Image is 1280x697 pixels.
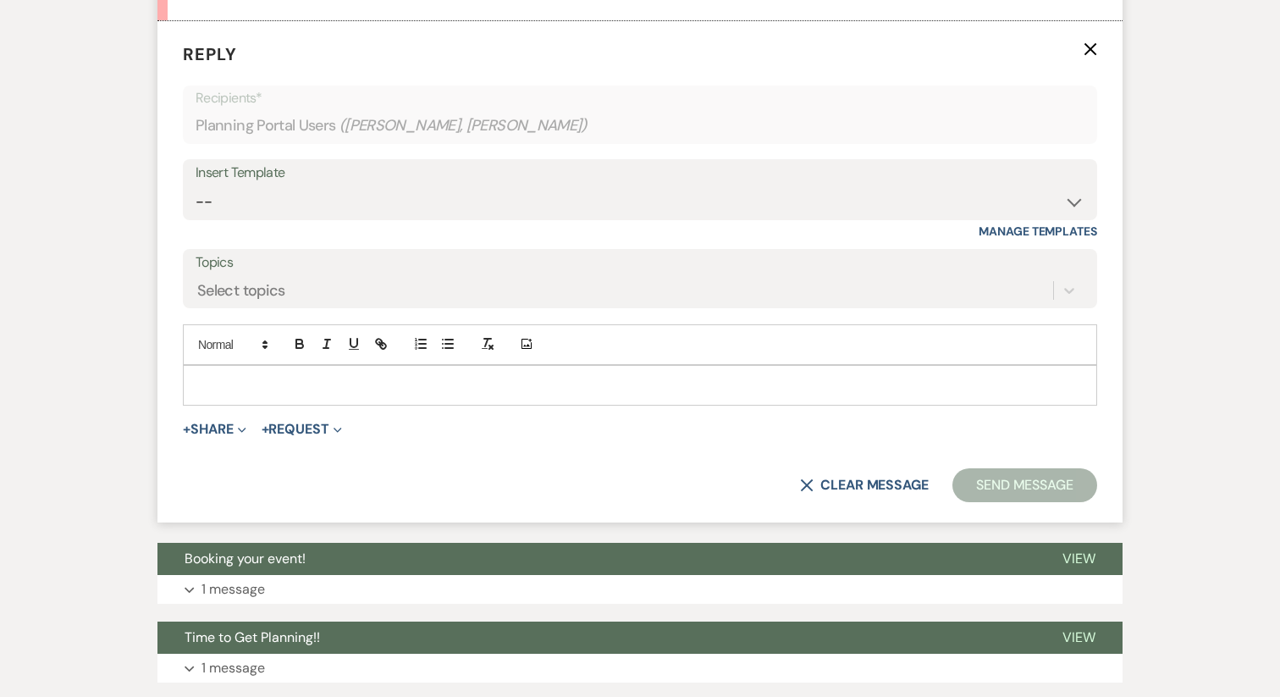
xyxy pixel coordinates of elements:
button: View [1035,622,1123,654]
span: Booking your event! [185,550,306,567]
button: Send Message [952,468,1097,502]
p: 1 message [201,657,265,679]
span: View [1062,550,1095,567]
p: Recipients* [196,87,1084,109]
span: Time to Get Planning!! [185,628,320,646]
div: Insert Template [196,161,1084,185]
button: View [1035,543,1123,575]
div: Select topics [197,279,285,302]
a: Manage Templates [979,224,1097,239]
button: Clear message [800,478,929,492]
p: 1 message [201,578,265,600]
button: 1 message [157,575,1123,604]
button: Time to Get Planning!! [157,622,1035,654]
button: 1 message [157,654,1123,683]
span: View [1062,628,1095,646]
span: Reply [183,43,237,65]
button: Request [262,423,342,436]
label: Topics [196,251,1084,275]
span: ( [PERSON_NAME], [PERSON_NAME] ) [339,114,588,137]
button: Booking your event! [157,543,1035,575]
button: Share [183,423,246,436]
span: + [262,423,269,436]
span: + [183,423,190,436]
div: Planning Portal Users [196,109,1084,142]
